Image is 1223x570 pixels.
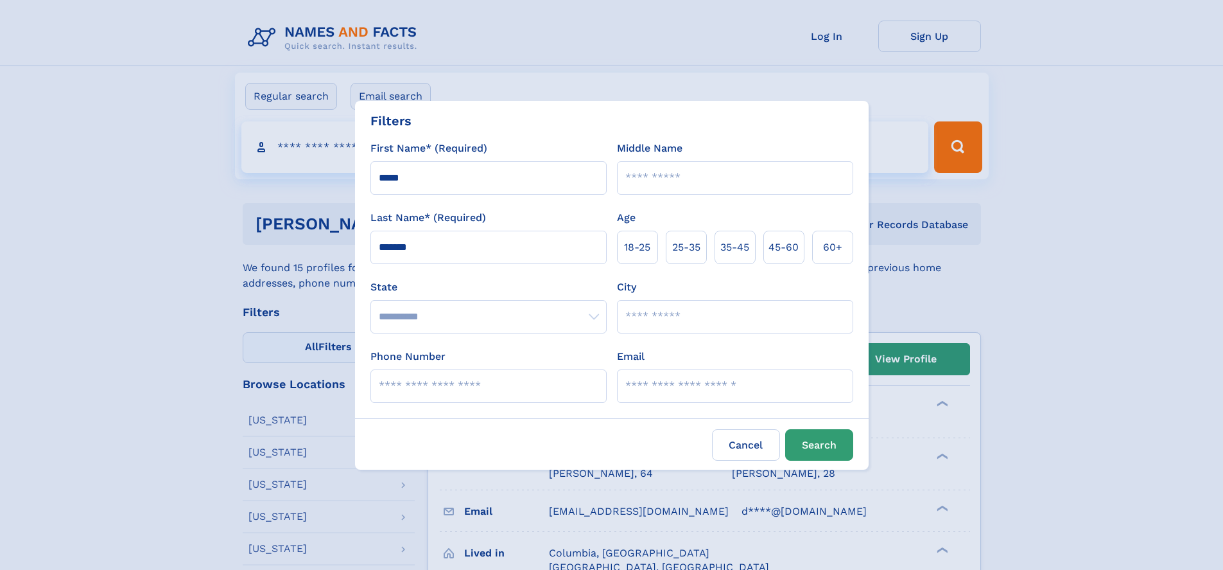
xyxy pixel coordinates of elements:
[370,111,412,130] div: Filters
[624,240,650,255] span: 18‑25
[370,349,446,364] label: Phone Number
[370,210,486,226] label: Last Name* (Required)
[370,141,487,156] label: First Name* (Required)
[768,240,799,255] span: 45‑60
[785,429,853,461] button: Search
[370,280,607,295] label: State
[617,141,682,156] label: Middle Name
[712,429,780,461] label: Cancel
[617,280,636,295] label: City
[672,240,700,255] span: 25‑35
[617,210,636,226] label: Age
[823,240,842,255] span: 60+
[617,349,645,364] label: Email
[720,240,749,255] span: 35‑45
